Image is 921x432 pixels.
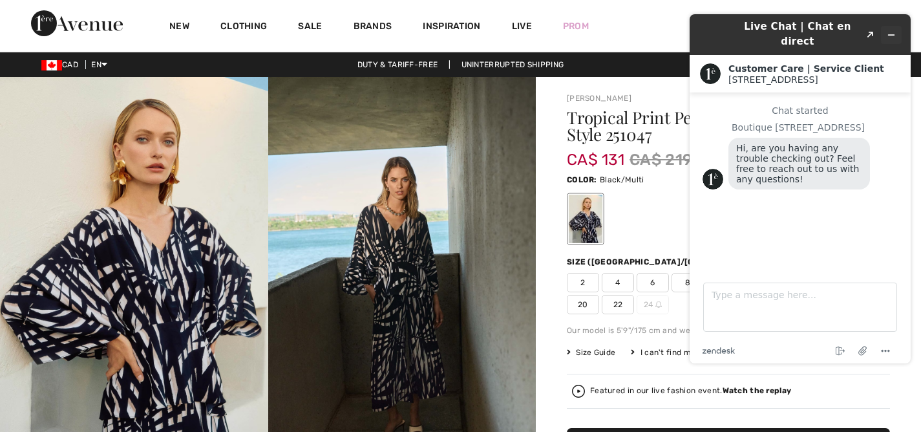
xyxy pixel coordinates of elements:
[630,148,692,171] span: CA$ 219
[569,195,602,243] div: Black/Multi
[354,21,392,34] a: Brands
[567,256,783,268] div: Size ([GEOGRAPHIC_DATA]/[GEOGRAPHIC_DATA]):
[567,325,890,336] div: Our model is 5'9"/175 cm and wears a size 6.
[637,295,669,314] span: 24
[567,138,624,169] span: CA$ 131
[298,21,322,34] a: Sale
[563,19,589,33] a: Prom
[567,94,631,103] a: [PERSON_NAME]
[512,19,532,33] a: Live
[567,347,615,358] span: Size Guide
[723,386,792,395] strong: Watch the replay
[600,175,644,184] span: Black/Multi
[602,295,634,314] span: 22
[567,175,597,184] span: Color:
[423,21,480,34] span: Inspiration
[567,295,599,314] span: 20
[637,273,669,292] span: 6
[91,60,107,69] span: EN
[572,385,585,398] img: Watch the replay
[41,60,62,70] img: Canadian Dollar
[567,273,599,292] span: 2
[169,21,189,34] a: New
[31,10,123,36] img: 1ère Avenue
[30,9,57,21] span: Chat
[602,273,634,292] span: 4
[631,347,712,358] div: I can't find my size
[655,301,662,308] img: ring-m.svg
[567,109,836,143] h1: Tropical Print Peplum Top Style 251047
[41,60,83,69] span: CAD
[220,21,267,34] a: Clothing
[590,387,791,395] div: Featured in our live fashion event.
[679,4,921,374] iframe: Find more information here
[672,273,704,292] span: 8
